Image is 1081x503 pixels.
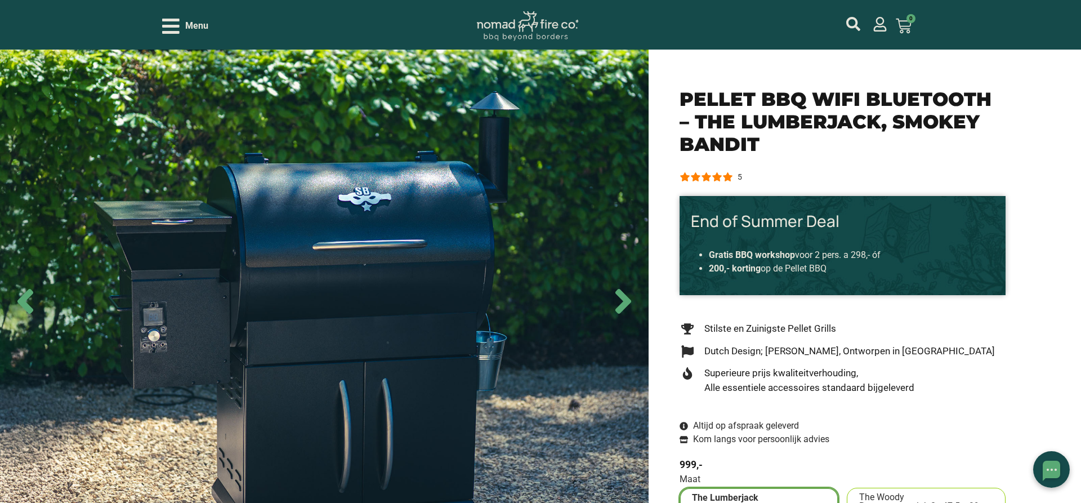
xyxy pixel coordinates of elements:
[906,14,915,23] span: 0
[691,212,994,231] h3: End of Summer Deal
[709,263,761,274] strong: 200,- korting
[702,344,995,359] span: Dutch Design; [PERSON_NAME], Ontworpen in [GEOGRAPHIC_DATA]
[709,250,795,260] strong: Gratis BBQ workshop
[859,493,904,502] span: The Woody
[6,282,45,321] span: Previous slide
[690,433,829,446] span: Kom langs voor persoonlijk advies
[709,248,976,262] li: voor 2 pers. a 298,- óf
[680,419,799,433] a: Altijd op afspraak geleverd
[873,17,887,32] a: mijn account
[882,11,925,41] a: 0
[709,262,976,275] li: op de Pellet BBQ
[702,322,836,336] span: Stilste en Zuinigste Pellet Grills
[680,475,700,484] span: Maat
[680,88,1006,156] h1: Pellet BBQ Wifi Bluetooth – The Lumberjack, Smokey Bandit
[185,19,208,33] span: Menu
[162,16,208,36] div: Open/Close Menu
[692,493,758,502] span: The Lumberjack
[846,17,860,31] a: mijn account
[477,11,578,41] img: Nomad Logo
[680,433,829,446] a: Kom langs voor persoonlijk advies
[702,366,914,395] span: Superieure prijs kwaliteitverhouding, Alle essentiele accessoires standaard bijgeleverd
[738,171,742,182] div: 5
[690,419,799,433] span: Altijd op afspraak geleverd
[604,282,643,321] span: Next slide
